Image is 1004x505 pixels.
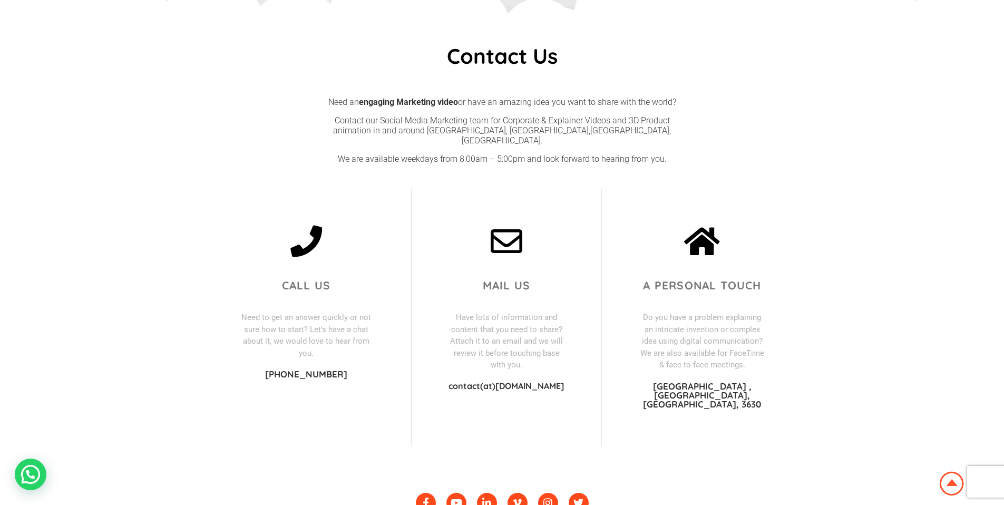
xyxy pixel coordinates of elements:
[938,470,966,498] img: Animation Studio South Africa
[643,278,761,292] span: A Personal Touch
[324,154,680,164] p: We are available weekdays from 8:00am – 5:00pm and look forward to hearing from you.
[324,97,680,107] p: Need an or have an amazing idea you want to share with the world?
[239,370,374,378] p: [PHONE_NUMBER]
[639,312,765,371] p: Do you have a problem explaining an intricate invention or complex idea using digital communicati...
[483,278,530,292] span: Mail us
[282,278,330,292] span: Call us
[449,382,565,390] p: contact(at)[DOMAIN_NAME]
[207,472,797,482] h5: Follow us on all our Social Media platforms:
[359,97,458,107] b: engaging Marketing video
[324,115,680,145] p: Contact our Social Media Marketing team for Corporate & Explainer Videos and 3D Product animation...
[449,312,565,371] p: Have lots of information and content that you need to share? Attach it to an email and we will re...
[639,382,765,409] p: [GEOGRAPHIC_DATA] , [GEOGRAPHIC_DATA], [GEOGRAPHIC_DATA], 3630
[239,312,374,359] p: Need to get an answer quickly or not sure how to start? Let's have a chat about it, we would love...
